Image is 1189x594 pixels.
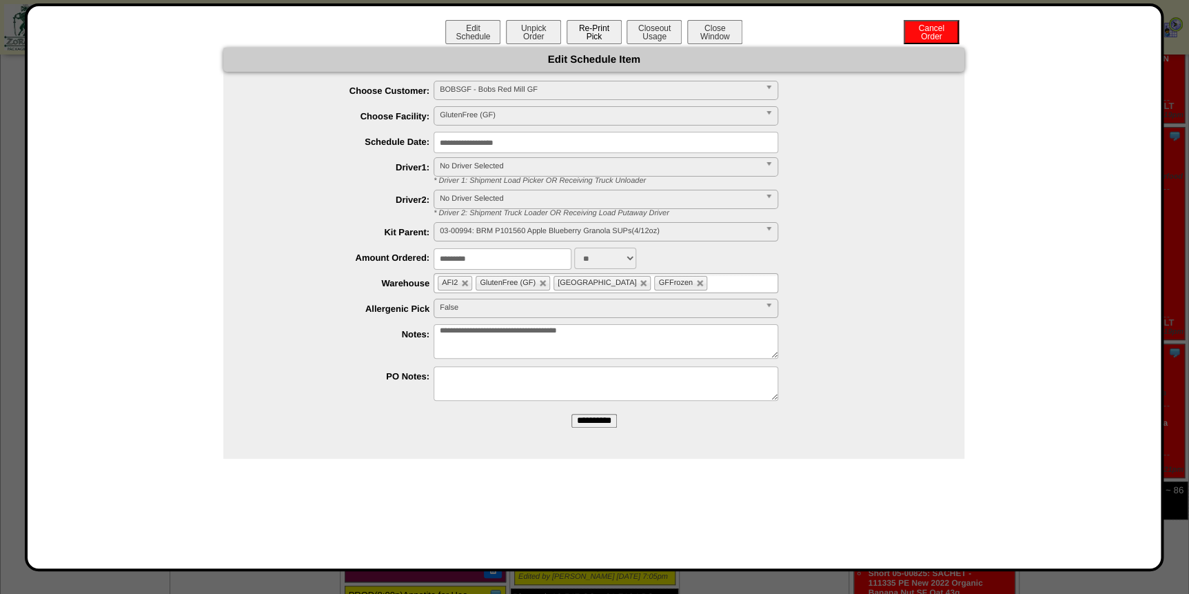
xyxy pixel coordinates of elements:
[251,162,434,172] label: Driver1:
[251,195,434,205] label: Driver2:
[558,279,637,287] span: [GEOGRAPHIC_DATA]
[251,278,434,288] label: Warehouse
[251,253,434,263] label: Amount Ordered:
[251,371,434,382] label: PO Notes:
[480,279,536,287] span: GlutenFree (GF)
[686,31,744,41] a: CloseWindow
[423,177,964,185] div: * Driver 1: Shipment Load Picker OR Receiving Truck Unloader
[440,190,760,207] span: No Driver Selected
[658,279,693,287] span: GFFrozen
[440,299,760,316] span: False
[904,20,959,44] button: CancelOrder
[440,158,760,175] span: No Driver Selected
[223,48,964,72] div: Edit Schedule Item
[251,111,434,121] label: Choose Facility:
[440,81,760,98] span: BOBSGF - Bobs Red Mill GF
[251,86,434,96] label: Choose Customer:
[445,20,500,44] button: EditSchedule
[251,227,434,237] label: Kit Parent:
[567,20,622,44] button: Re-PrintPick
[627,20,682,44] button: CloseoutUsage
[506,20,561,44] button: UnpickOrder
[251,329,434,339] label: Notes:
[251,304,434,314] label: Allergenic Pick
[442,279,458,287] span: AFI2
[251,137,434,147] label: Schedule Date:
[440,223,760,239] span: 03-00994: BRM P101560 Apple Blueberry Granola SUPs(4/12oz)
[440,107,760,123] span: GlutenFree (GF)
[687,20,742,44] button: CloseWindow
[423,209,964,217] div: * Driver 2: Shipment Truck Loader OR Receiving Load Putaway Driver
